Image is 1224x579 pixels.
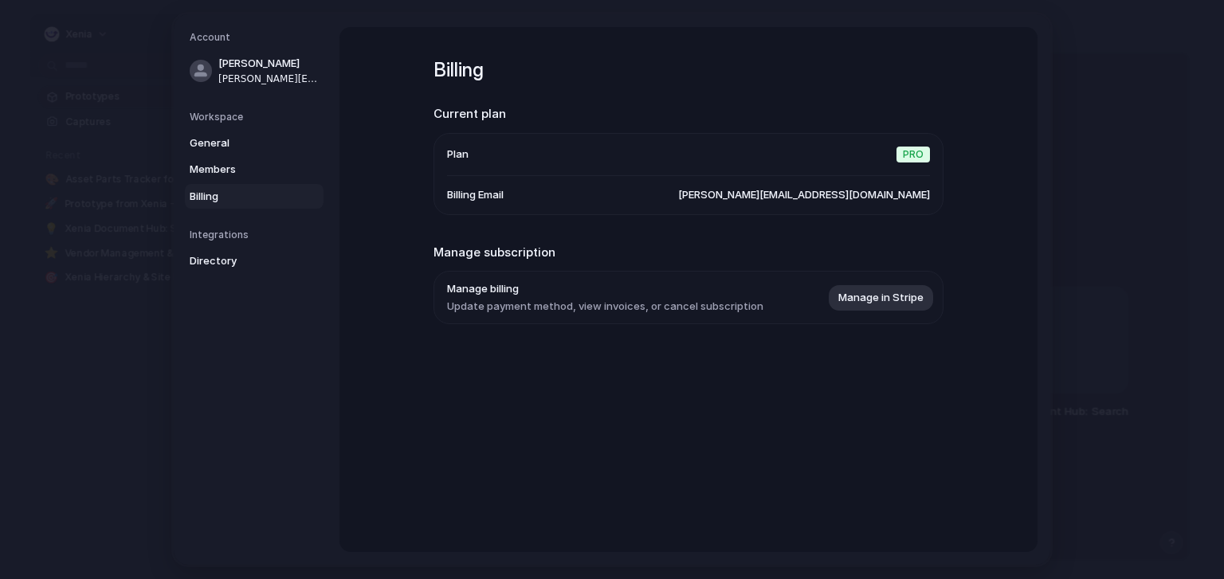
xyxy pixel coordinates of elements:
span: Billing Email [447,187,504,203]
span: Members [190,162,292,178]
span: [PERSON_NAME][EMAIL_ADDRESS][DOMAIN_NAME] [218,72,320,86]
span: General [190,135,292,151]
span: Directory [190,253,292,269]
a: Directory [185,248,324,274]
span: Pro [896,147,930,162]
span: [PERSON_NAME][EMAIL_ADDRESS][DOMAIN_NAME] [678,187,930,203]
a: Billing [185,184,324,209]
span: Manage in Stripe [838,290,924,306]
h2: Current plan [433,105,943,123]
a: Members [185,157,324,182]
h5: Integrations [190,228,324,242]
h5: Account [190,30,324,45]
h2: Manage subscription [433,244,943,262]
a: [PERSON_NAME][PERSON_NAME][EMAIL_ADDRESS][DOMAIN_NAME] [185,51,324,91]
span: Billing [190,189,292,205]
span: [PERSON_NAME] [218,56,320,72]
span: Manage billing [447,281,763,297]
a: General [185,131,324,156]
h1: Billing [433,56,943,84]
button: Manage in Stripe [829,285,933,311]
span: Plan [447,147,469,162]
span: Update payment method, view invoices, or cancel subscription [447,299,763,315]
h5: Workspace [190,110,324,124]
